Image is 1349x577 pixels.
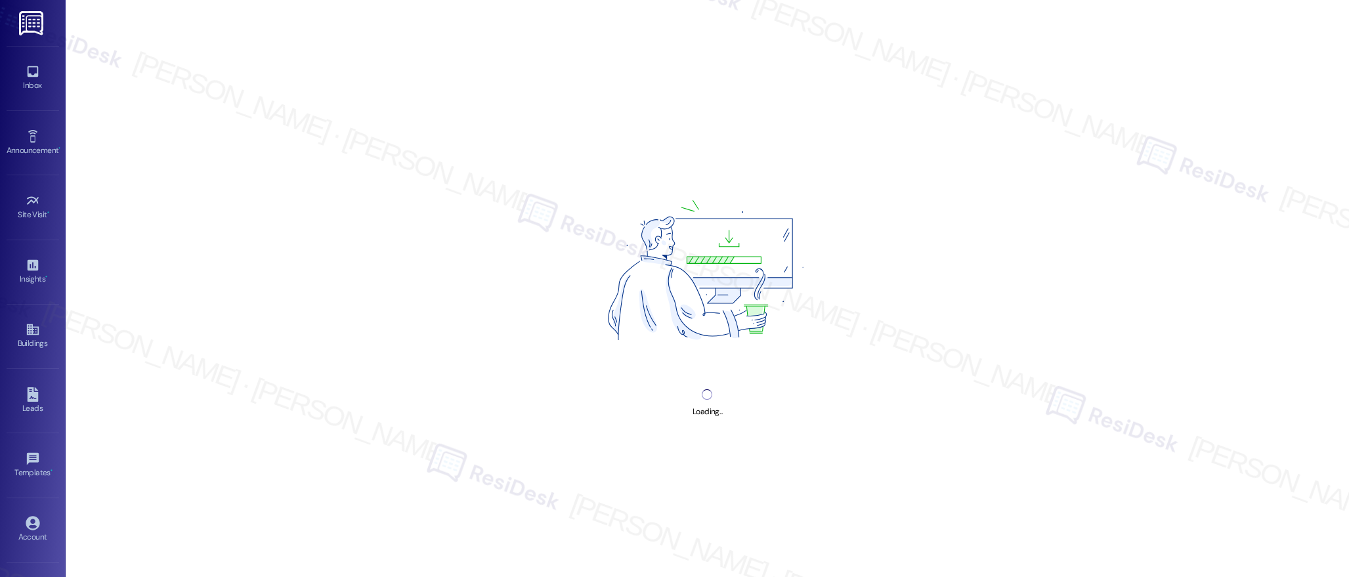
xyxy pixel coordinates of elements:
[47,208,49,217] span: •
[58,144,60,153] span: •
[7,190,59,225] a: Site Visit •
[7,318,59,354] a: Buildings
[19,11,46,35] img: ResiDesk Logo
[7,448,59,483] a: Templates •
[693,405,722,419] div: Loading...
[7,60,59,96] a: Inbox
[45,272,47,282] span: •
[7,383,59,419] a: Leads
[51,466,53,475] span: •
[7,254,59,289] a: Insights •
[7,512,59,547] a: Account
